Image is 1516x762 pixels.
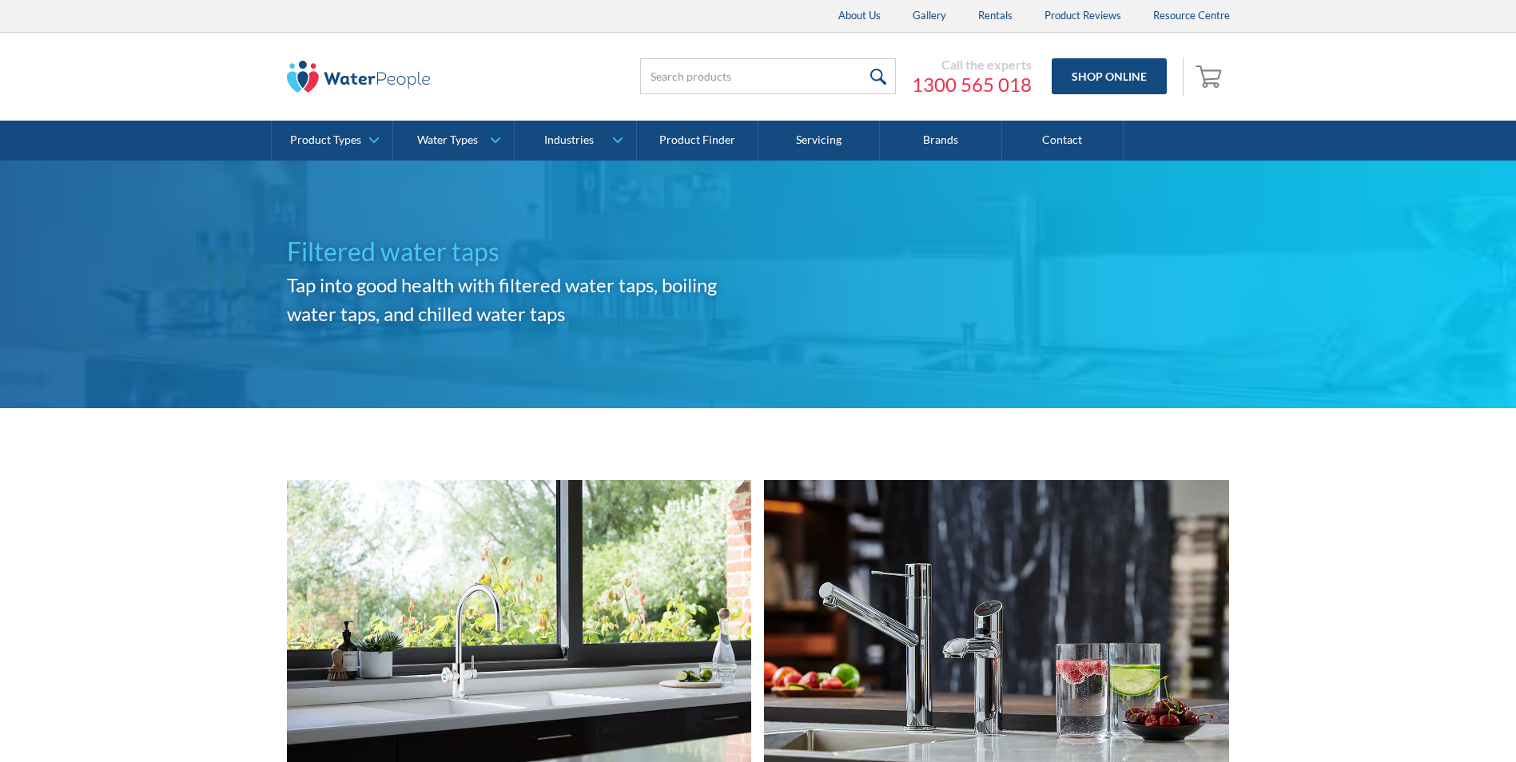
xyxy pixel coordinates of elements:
div: Industries [544,133,594,147]
div: Call the experts [912,57,1032,73]
a: Water Types [393,121,514,161]
img: shopping cart [1196,63,1226,89]
a: Industries [515,121,635,161]
img: The Water People [287,61,431,93]
div: Water Types [417,133,478,147]
a: Product Types [272,121,392,161]
a: 1300 565 018 [912,73,1032,97]
h2: Tap into good health with filtered water taps, boiling water taps, and chilled water taps [287,271,758,328]
a: Brands [880,121,1001,161]
a: Contact [1002,121,1124,161]
div: Product Types [290,133,361,147]
a: Open cart [1192,58,1230,96]
h1: Filtered water taps [287,232,758,271]
a: Product Finder [637,121,758,161]
a: Servicing [758,121,880,161]
input: Search products [640,58,896,94]
a: Shop Online [1052,58,1167,94]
